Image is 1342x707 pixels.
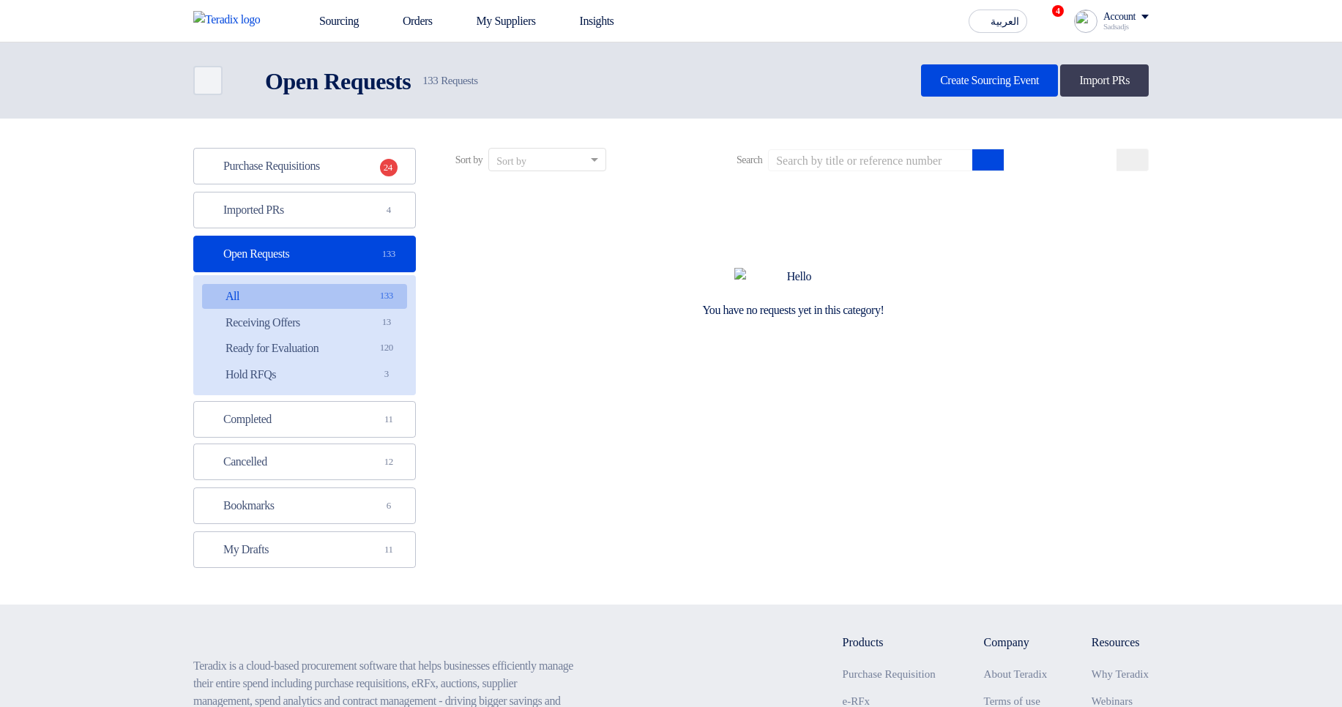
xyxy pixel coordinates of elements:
[378,315,395,330] span: 13
[202,362,407,387] a: Hold RFQs
[1092,668,1149,680] a: Why Teradix
[265,67,411,96] h2: Open Requests
[193,487,416,524] a: Bookmarks6
[1052,5,1064,17] span: 4
[380,247,398,261] span: 133
[422,72,477,89] span: Requests
[380,498,398,513] span: 6
[202,336,407,361] a: Ready for Evaluation
[843,695,871,707] a: e-RFx
[921,64,1058,97] a: Create Sourcing Event
[737,152,762,168] span: Search
[202,310,407,335] a: Receiving Offers
[984,634,1048,651] li: Company
[193,444,416,480] a: Cancelled12
[380,203,398,217] span: 4
[702,303,884,318] div: You have no requests yet in this category!
[193,11,269,29] img: Teradix logo
[380,454,398,469] span: 12
[202,284,407,309] a: All
[843,634,941,651] li: Products
[843,668,936,680] a: Purchase Requisition
[1092,695,1133,707] a: Webinars
[1103,23,1149,31] div: Sadsadjs
[193,148,416,184] a: Purchase Requisitions24
[193,192,416,228] a: Imported PRs4
[287,5,370,37] a: Sourcing
[422,75,438,86] span: 133
[548,5,626,37] a: Insights
[378,367,395,382] span: 3
[969,10,1027,33] button: العربية
[370,5,444,37] a: Orders
[1060,64,1149,97] a: Import PRs
[1103,11,1136,23] div: Account
[380,542,398,557] span: 11
[455,152,482,168] span: Sort by
[193,236,416,272] a: Open Requests133
[1092,634,1149,651] li: Resources
[1074,10,1097,33] img: profile_test.png
[984,668,1048,680] a: About Teradix
[380,412,398,427] span: 11
[991,17,1019,27] span: العربية
[193,531,416,568] a: My Drafts11
[496,154,526,169] div: Sort by
[193,401,416,438] a: Completed11
[378,340,395,356] span: 120
[768,149,973,171] input: Search by title or reference number
[734,268,851,285] img: Hello
[378,288,395,304] span: 133
[984,695,1040,707] a: Terms of use
[380,159,398,176] span: 24
[444,5,548,37] a: My Suppliers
